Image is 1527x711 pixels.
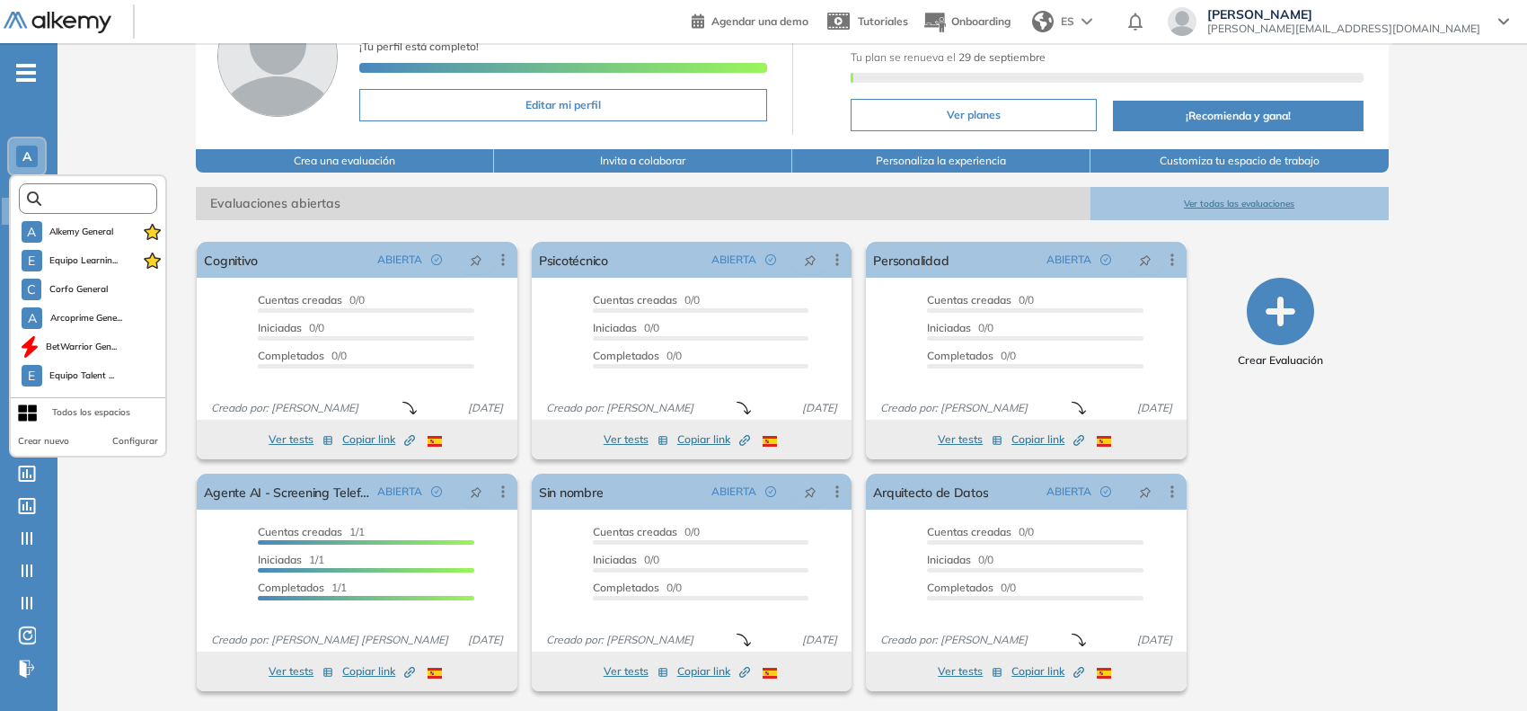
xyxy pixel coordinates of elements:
[1090,149,1389,173] button: Customiza tu espacio de trabajo
[922,3,1011,41] button: Onboarding
[927,553,971,566] span: Iniciadas
[1139,253,1152,267] span: pushpin
[258,553,324,566] span: 1/1
[258,293,342,307] span: Cuentas creadas
[951,14,1011,28] span: Onboarding
[593,293,677,307] span: Cuentas creadas
[804,484,816,499] span: pushpin
[1207,7,1480,22] span: [PERSON_NAME]
[677,429,750,450] button: Copiar link
[342,431,415,448] span: Copiar link
[1046,484,1091,500] span: ABIERTA
[494,149,792,173] button: Invita a colaborar
[956,50,1046,64] b: 29 de septiembre
[927,349,1016,362] span: 0/0
[790,245,830,274] button: pushpin
[46,340,117,354] span: BetWarrior Gen...
[28,253,35,268] span: E
[1011,663,1084,680] span: Copiar link
[593,553,659,566] span: 0/0
[927,581,993,594] span: Completados
[1090,187,1389,220] button: Ver todas las evaluaciones
[1061,13,1074,30] span: ES
[593,321,637,334] span: Iniciadas
[692,9,808,31] a: Agendar una demo
[795,632,844,648] span: [DATE]
[431,486,442,497] span: check-circle
[204,474,370,510] a: Agente AI - Screening Telefónico
[792,149,1090,173] button: Personaliza la experiencia
[204,242,258,278] a: Cognitivo
[470,253,482,267] span: pushpin
[1100,486,1111,497] span: check-circle
[873,400,1035,416] span: Creado por: [PERSON_NAME]
[258,321,302,334] span: Iniciadas
[858,14,908,28] span: Tutoriales
[258,581,324,594] span: Completados
[258,349,324,362] span: Completados
[795,400,844,416] span: [DATE]
[1238,352,1323,369] span: Crear Evaluación
[258,321,324,334] span: 0/0
[539,242,608,278] a: Psicotécnico
[342,661,415,682] button: Copiar link
[927,525,1034,538] span: 0/0
[873,632,1035,648] span: Creado por: [PERSON_NAME]
[258,581,347,594] span: 1/1
[1113,101,1363,131] button: ¡Recomienda y gana!
[1207,22,1480,36] span: [PERSON_NAME][EMAIL_ADDRESS][DOMAIN_NAME]
[461,400,510,416] span: [DATE]
[1130,632,1179,648] span: [DATE]
[1097,436,1111,447] img: ESP
[28,311,37,325] span: A
[470,484,482,499] span: pushpin
[873,474,988,510] a: Arquitecto de Datos
[604,661,668,682] button: Ver tests
[456,477,496,506] button: pushpin
[377,252,422,268] span: ABIERTA
[927,293,1034,307] span: 0/0
[27,282,36,297] span: C
[851,99,1098,131] button: Ver planes
[711,14,808,28] span: Agendar una demo
[938,661,1002,682] button: Ver tests
[677,431,750,448] span: Copiar link
[927,581,1016,594] span: 0/0
[593,553,637,566] span: Iniciadas
[593,581,682,594] span: 0/0
[258,553,302,566] span: Iniciadas
[456,245,496,274] button: pushpin
[4,12,111,34] img: Logo
[269,661,333,682] button: Ver tests
[428,668,442,679] img: ESP
[1130,400,1179,416] span: [DATE]
[711,484,756,500] span: ABIERTA
[359,89,766,121] button: Editar mi perfil
[927,553,993,566] span: 0/0
[1139,484,1152,499] span: pushpin
[431,254,442,265] span: check-circle
[49,253,119,268] span: Equipo Learnin...
[593,349,682,362] span: 0/0
[711,252,756,268] span: ABIERTA
[1011,431,1084,448] span: Copiar link
[1125,245,1165,274] button: pushpin
[52,405,130,420] div: Todos los espacios
[1081,18,1092,25] img: arrow
[1097,668,1111,679] img: ESP
[763,668,777,679] img: ESP
[461,632,510,648] span: [DATE]
[28,369,35,383] span: E
[258,525,365,538] span: 1/1
[258,293,365,307] span: 0/0
[269,429,333,450] button: Ver tests
[49,282,109,297] span: Corfo General
[49,311,122,325] span: Arcoprime Gene...
[204,400,366,416] span: Creado por: [PERSON_NAME]
[196,187,1090,220] span: Evaluaciones abiertas
[927,321,993,334] span: 0/0
[677,663,750,680] span: Copiar link
[258,349,347,362] span: 0/0
[763,436,777,447] img: ESP
[342,429,415,450] button: Copiar link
